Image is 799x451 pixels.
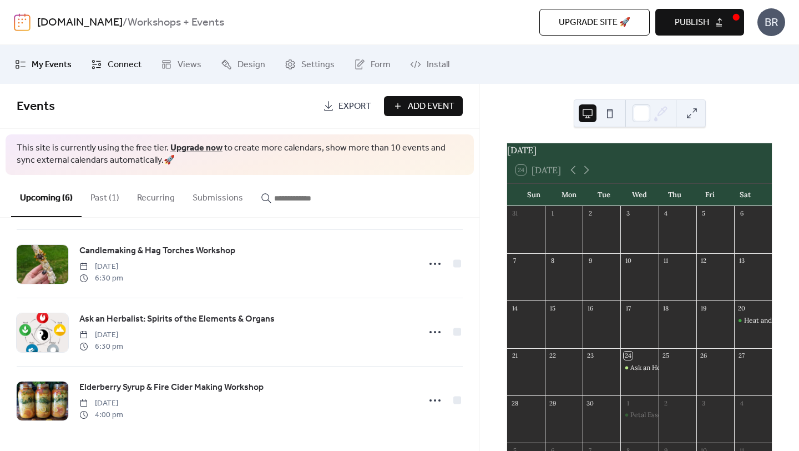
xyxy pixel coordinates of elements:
a: Elderberry Syrup & Fire Cider Making Workshop [79,380,264,395]
div: 13 [737,257,746,265]
div: 29 [548,399,557,407]
div: [DATE] [507,143,772,157]
a: Upgrade now [170,139,222,157]
div: 14 [510,304,519,312]
div: 24 [624,352,632,360]
div: 19 [700,304,708,312]
span: Publish [675,16,709,29]
span: Form [371,58,391,72]
div: 12 [700,257,708,265]
div: 3 [700,399,708,407]
span: Settings [301,58,335,72]
div: Sun [516,184,552,206]
div: 31 [510,209,519,218]
div: Heat and Harmony - Autumnal Equinox Gathering [734,316,772,325]
a: [DOMAIN_NAME] [37,12,123,33]
span: Candlemaking & Hag Torches Workshop [79,244,235,258]
button: Submissions [184,175,252,216]
span: 6:30 pm [79,341,123,353]
span: 6:30 pm [79,273,123,284]
span: Elderberry Syrup & Fire Cider Making Workshop [79,381,264,394]
div: 20 [737,304,746,312]
a: Views [153,49,210,79]
div: 15 [548,304,557,312]
div: 30 [586,399,594,407]
div: Sat [727,184,763,206]
div: Petal Essences with [PERSON_NAME] [630,410,749,420]
button: Past (1) [82,175,128,216]
div: 18 [662,304,670,312]
div: 17 [624,304,632,312]
div: 23 [586,352,594,360]
div: 9 [586,257,594,265]
div: 10 [624,257,632,265]
div: 25 [662,352,670,360]
a: Settings [276,49,343,79]
span: Connect [108,58,141,72]
button: Publish [655,9,744,36]
div: 1 [624,399,632,407]
div: 5 [700,209,708,218]
div: Ask an Herbalist: The 5 Flavors of Herbs [630,363,754,373]
a: Connect [83,49,150,79]
span: 4:00 pm [79,409,123,421]
a: Form [346,49,399,79]
div: 8 [548,257,557,265]
span: Events [17,94,55,119]
div: 4 [737,399,746,407]
span: [DATE] [79,398,123,409]
button: Recurring [128,175,184,216]
span: Add Event [408,100,454,113]
button: Add Event [384,96,463,116]
div: Ask an Herbalist: The 5 Flavors of Herbs [620,363,658,373]
div: 2 [586,209,594,218]
div: Fri [692,184,728,206]
div: 21 [510,352,519,360]
div: 2 [662,399,670,407]
b: / [123,12,128,33]
div: Thu [657,184,692,206]
div: 7 [510,257,519,265]
span: Install [427,58,449,72]
div: 16 [586,304,594,312]
a: My Events [7,49,80,79]
a: Design [213,49,274,79]
div: 6 [737,209,746,218]
span: Views [178,58,201,72]
button: Upcoming (6) [11,175,82,217]
button: Upgrade site 🚀 [539,9,650,36]
div: 11 [662,257,670,265]
div: 27 [737,352,746,360]
a: Export [315,96,380,116]
span: This site is currently using the free tier. to create more calendars, show more than 10 events an... [17,142,463,167]
div: 22 [548,352,557,360]
div: 28 [510,399,519,407]
img: logo [14,13,31,31]
span: Design [237,58,265,72]
div: 4 [662,209,670,218]
div: Mon [552,184,587,206]
span: [DATE] [79,261,123,273]
div: 3 [624,209,632,218]
div: 26 [700,352,708,360]
a: Install [402,49,458,79]
span: [DATE] [79,329,123,341]
span: Export [338,100,371,113]
b: Workshops + Events [128,12,224,33]
div: Tue [586,184,622,206]
span: My Events [32,58,72,72]
a: Candlemaking & Hag Torches Workshop [79,244,235,258]
div: Wed [622,184,658,206]
div: 1 [548,209,557,218]
div: BR [757,8,785,36]
span: Upgrade site 🚀 [559,16,630,29]
a: Ask an Herbalist: Spirits of the Elements & Organs [79,312,275,327]
div: Petal Essences with Analise Stein [620,410,658,420]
